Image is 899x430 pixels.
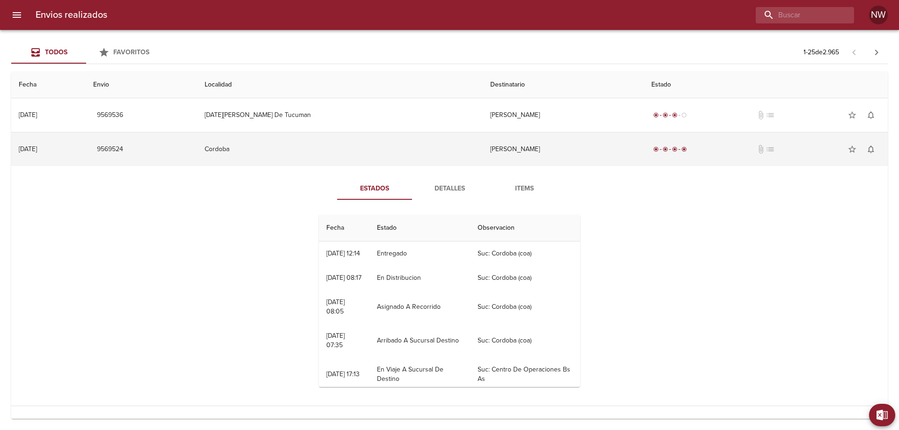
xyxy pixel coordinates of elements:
span: 9569524 [97,144,123,155]
span: star_border [847,418,857,428]
p: 1 - 25 de 2.965 [803,48,839,57]
button: Exportar Excel [869,404,895,426]
span: No tiene documentos adjuntos [756,145,766,154]
td: Suc: Cordoba (coa) [470,324,580,357]
td: [PERSON_NAME] [483,98,644,132]
span: radio_button_checked [653,112,659,118]
td: Cordoba [197,132,483,166]
th: Envio [86,72,197,98]
th: Fecha [319,215,369,241]
th: Estado [369,215,470,241]
span: 9569536 [97,109,123,121]
div: [DATE] 08:17 [326,274,361,282]
th: Observacion [470,215,580,241]
button: Activar notificaciones [862,140,880,159]
button: 9569536 [93,107,127,124]
div: En viaje [651,418,689,428]
td: En Distribucion [369,266,470,290]
span: radio_button_checked [681,146,687,152]
div: [DATE] 07:35 [326,332,345,349]
div: Entregado [651,145,689,154]
span: radio_button_checked [663,112,668,118]
span: Items [493,183,556,195]
td: Suc: Centro De Operaciones Bs As [470,357,580,391]
th: Fecha [11,72,86,98]
span: Favoritos [113,48,149,56]
button: menu [6,4,28,26]
span: radio_button_checked [672,112,678,118]
span: radio_button_checked [663,146,668,152]
span: star_border [847,110,857,120]
span: star_border [847,145,857,154]
span: No tiene pedido asociado [766,418,775,428]
span: radio_button_unchecked [681,112,687,118]
div: [DATE] 17:13 [326,370,360,378]
div: Tabs Envios [11,41,161,64]
th: Estado [644,72,888,98]
span: No tiene documentos adjuntos [756,418,766,428]
td: Suc: Cordoba (coa) [470,241,580,266]
span: No tiene documentos adjuntos [756,110,766,120]
span: Detalles [418,183,481,195]
span: notifications_none [866,110,876,120]
div: [DATE] [19,145,37,153]
td: En Viaje A Sucursal De Destino [369,357,470,391]
div: [DATE] [19,419,37,427]
span: 9569181 [97,417,120,429]
div: NW [869,6,888,24]
span: notifications_none [866,145,876,154]
span: notifications_none [866,418,876,428]
span: Pagina siguiente [865,41,888,64]
span: Todos [45,48,67,56]
div: [DATE] [19,111,37,119]
div: Tabs detalle de guia [337,177,562,200]
div: [DATE] 12:14 [326,249,360,257]
span: radio_button_checked [653,146,659,152]
td: Suc: Cordoba (coa) [470,290,580,324]
button: 9569524 [93,141,127,158]
span: Pagina anterior [843,47,865,57]
td: Suc: Cordoba (coa) [470,266,580,290]
td: [PERSON_NAME] [483,132,644,166]
span: Estados [343,183,406,195]
td: [DATE][PERSON_NAME] De Tucuman [197,98,483,132]
span: radio_button_checked [672,146,678,152]
td: Asignado A Recorrido [369,290,470,324]
td: Arribado A Sucursal Destino [369,324,470,357]
span: No tiene pedido asociado [766,145,775,154]
td: Entregado [369,241,470,266]
button: Activar notificaciones [862,106,880,124]
span: No tiene pedido asociado [766,110,775,120]
h6: Envios realizados [36,7,107,22]
button: Agregar a favoritos [843,106,862,124]
div: [DATE] 08:05 [326,298,345,315]
div: Abrir información de usuario [869,6,888,24]
button: Agregar a favoritos [843,140,862,159]
div: En viaje [651,110,689,120]
th: Localidad [197,72,483,98]
input: buscar [756,7,838,23]
th: Destinatario [483,72,644,98]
